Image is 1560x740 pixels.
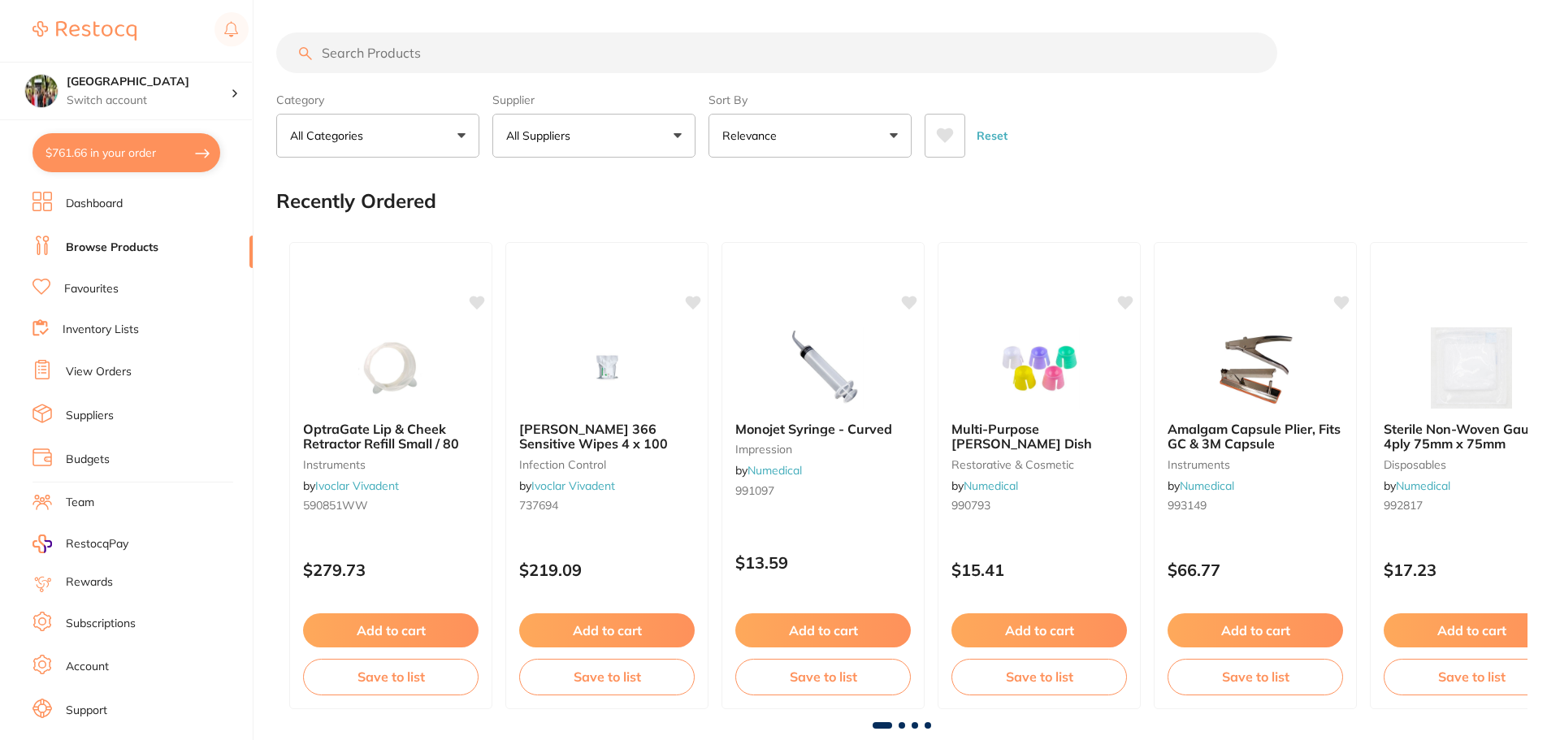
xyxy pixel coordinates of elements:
p: $66.77 [1168,560,1343,579]
a: RestocqPay [32,534,128,553]
a: Numedical [1396,478,1450,493]
small: impression [735,443,911,456]
span: by [1384,478,1450,493]
small: 737694 [519,499,695,512]
a: Rewards [66,574,113,591]
small: instruments [303,458,479,471]
button: Relevance [708,114,912,158]
a: Browse Products [66,240,158,256]
b: Multi-Purpose Dappen Dish [951,422,1127,452]
p: $17.23 [1384,560,1559,579]
button: All Categories [276,114,479,158]
small: infection control [519,458,695,471]
p: All Suppliers [506,128,577,144]
img: Sterile Non-Woven Gauze, 4ply 75mm x 75mm [1419,327,1524,409]
a: Account [66,659,109,675]
button: Save to list [519,659,695,695]
p: All Categories [290,128,370,144]
p: $13.59 [735,553,911,572]
small: 990793 [951,499,1127,512]
button: Add to cart [951,613,1127,647]
button: Add to cart [519,613,695,647]
span: by [519,478,615,493]
a: Inventory Lists [63,322,139,338]
img: OptraGate Lip & Cheek Retractor Refill Small / 80 [338,327,444,409]
a: Team [66,495,94,511]
label: Sort By [708,93,912,107]
small: instruments [1168,458,1343,471]
img: RestocqPay [32,534,52,553]
a: Support [66,703,107,719]
b: OptraGate Lip & Cheek Retractor Refill Small / 80 [303,422,479,452]
span: by [303,478,399,493]
img: Amalgam Capsule Plier, Fits GC & 3M Capsule [1202,327,1308,409]
p: $219.09 [519,560,695,579]
img: Durr FD 366 Sensitive Wipes 4 x 100 [554,327,660,409]
button: $761.66 in your order [32,133,220,172]
a: Dashboard [66,196,123,212]
button: Add to cart [735,613,911,647]
button: Save to list [735,659,911,695]
button: All Suppliers [492,114,695,158]
p: $279.73 [303,560,479,579]
label: Supplier [492,93,695,107]
input: Search Products [276,32,1277,73]
button: Reset [972,114,1012,158]
span: RestocqPay [66,536,128,552]
small: 993149 [1168,499,1343,512]
label: Category [276,93,479,107]
a: Favourites [64,281,119,297]
a: Numedical [964,478,1018,493]
button: Add to cart [1168,613,1343,647]
span: by [951,478,1018,493]
span: by [735,463,802,478]
img: Multi-Purpose Dappen Dish [986,327,1092,409]
b: Amalgam Capsule Plier, Fits GC & 3M Capsule [1168,422,1343,452]
p: $15.41 [951,560,1127,579]
img: Monojet Syringe - Curved [770,327,876,409]
h2: Recently Ordered [276,190,436,213]
a: Numedical [747,463,802,478]
a: Ivoclar Vivadent [531,478,615,493]
button: Save to list [951,659,1127,695]
button: Save to list [1384,659,1559,695]
a: Budgets [66,452,110,468]
img: Restocq Logo [32,21,136,41]
h4: Wanneroo Dental Centre [67,74,231,90]
a: Restocq Logo [32,12,136,50]
button: Save to list [303,659,479,695]
a: Suppliers [66,408,114,424]
p: Relevance [722,128,783,144]
img: Wanneroo Dental Centre [25,75,58,107]
b: Durr FD 366 Sensitive Wipes 4 x 100 [519,422,695,452]
a: Numedical [1180,478,1234,493]
button: Save to list [1168,659,1343,695]
small: disposables [1384,458,1559,471]
small: 590851WW [303,499,479,512]
small: 992817 [1384,499,1559,512]
button: Add to cart [303,613,479,647]
a: View Orders [66,364,132,380]
small: 991097 [735,484,911,497]
small: restorative & cosmetic [951,458,1127,471]
b: Sterile Non-Woven Gauze, 4ply 75mm x 75mm [1384,422,1559,452]
a: Ivoclar Vivadent [315,478,399,493]
button: Add to cart [1384,613,1559,647]
span: by [1168,478,1234,493]
p: Switch account [67,93,231,109]
a: Subscriptions [66,616,136,632]
b: Monojet Syringe - Curved [735,422,911,436]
